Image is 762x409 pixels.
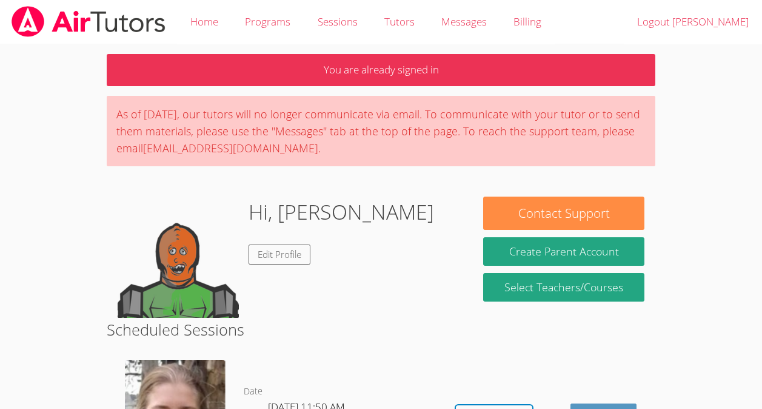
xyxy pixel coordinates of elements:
button: Create Parent Account [483,237,644,266]
h2: Scheduled Sessions [107,318,655,341]
dt: Date [244,384,262,399]
p: You are already signed in [107,54,655,86]
div: As of [DATE], our tutors will no longer communicate via email. To communicate with your tutor or ... [107,96,655,166]
a: Select Teachers/Courses [483,273,644,302]
a: Edit Profile [249,245,310,265]
button: Contact Support [483,197,644,230]
img: airtutors_banner-c4298cdbf04f3fff15de1276eac7730deb9818008684d7c2e4769d2f7ddbe033.png [10,6,167,37]
img: default.png [118,197,239,318]
span: Messages [441,15,487,29]
h1: Hi, [PERSON_NAME] [249,197,434,228]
